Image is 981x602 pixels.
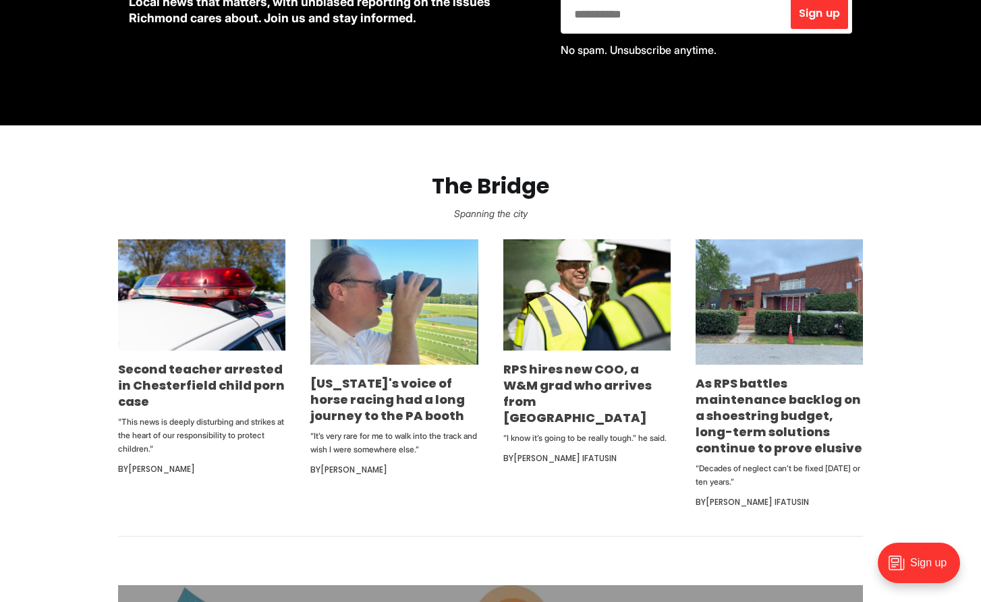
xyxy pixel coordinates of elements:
[118,415,285,456] p: "This news is deeply disturbing and strikes at the heart of our responsibility to protect children."
[503,361,652,426] a: RPS hires new COO, a W&M grad who arrives from [GEOGRAPHIC_DATA]
[799,8,840,19] span: Sign up
[310,239,478,365] img: Virginia's voice of horse racing had a long journey to the PA booth
[866,536,981,602] iframe: portal-trigger
[310,462,478,478] div: By
[503,431,671,445] p: “I know it’s going to be really tough.” he said.
[706,496,809,508] a: [PERSON_NAME] Ifatusin
[503,450,671,466] div: By
[22,174,959,199] h2: The Bridge
[128,463,195,475] a: [PERSON_NAME]
[118,361,285,410] a: Second teacher arrested in Chesterfield child porn case
[696,375,862,456] a: As RPS battles maintenance backlog on a shoestring budget, long-term solutions continue to prove ...
[696,239,863,365] img: As RPS battles maintenance backlog on a shoestring budget, long-term solutions continue to prove ...
[22,204,959,223] p: Spanning the city
[310,429,478,456] p: “It’s very rare for me to walk into the track and wish I were somewhere else.”
[561,43,717,57] span: No spam. Unsubscribe anytime.
[320,464,387,475] a: [PERSON_NAME]
[310,375,465,424] a: [US_STATE]'s voice of horse racing had a long journey to the PA booth
[503,239,671,351] img: RPS hires new COO, a W&M grad who arrives from Indianapolis
[118,461,285,477] div: By
[696,494,863,510] div: By
[513,452,617,464] a: [PERSON_NAME] Ifatusin
[118,239,285,351] img: Second teacher arrested in Chesterfield child porn case
[696,462,863,489] p: “Decades of neglect can’t be fixed [DATE] or ten years.”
